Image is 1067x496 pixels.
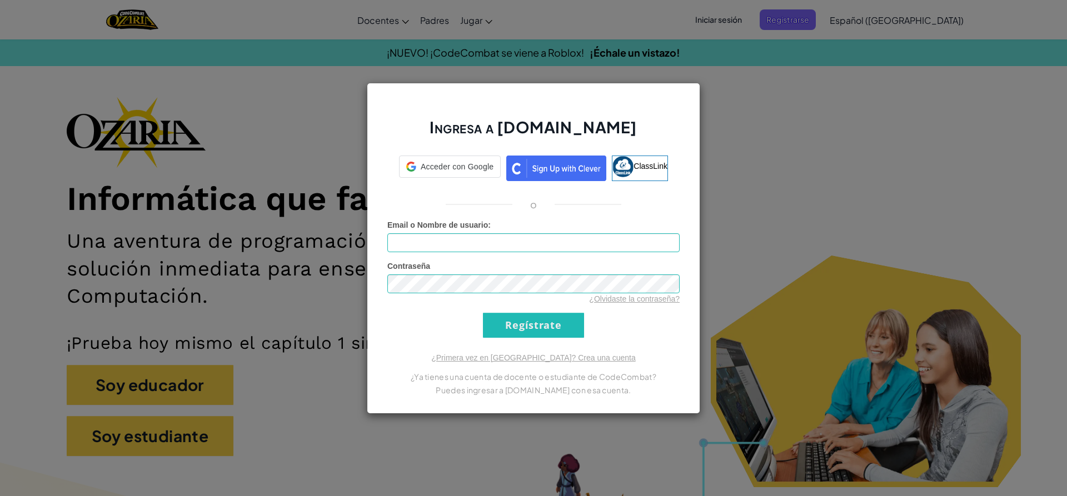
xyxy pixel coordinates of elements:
[483,313,584,338] input: Regístrate
[421,161,493,172] span: Acceder con Google
[506,156,606,181] img: clever_sso_button@2x.png
[634,161,667,170] span: ClassLink
[387,219,491,231] label: :
[399,156,501,181] a: Acceder con Google
[387,262,430,270] span: Contraseña
[530,198,537,211] p: o
[589,294,680,303] a: ¿Olvidaste la contraseña?
[387,117,680,149] h2: Ingresa a [DOMAIN_NAME]
[431,353,636,362] a: ¿Primera vez en [GEOGRAPHIC_DATA]? Crea una cuenta
[387,370,680,383] p: ¿Ya tienes una cuenta de docente o estudiante de CodeCombat?
[387,383,680,397] p: Puedes ingresar a [DOMAIN_NAME] con esa cuenta.
[387,221,488,229] span: Email o Nombre de usuario
[612,156,634,177] img: classlink-logo-small.png
[399,156,501,178] div: Acceder con Google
